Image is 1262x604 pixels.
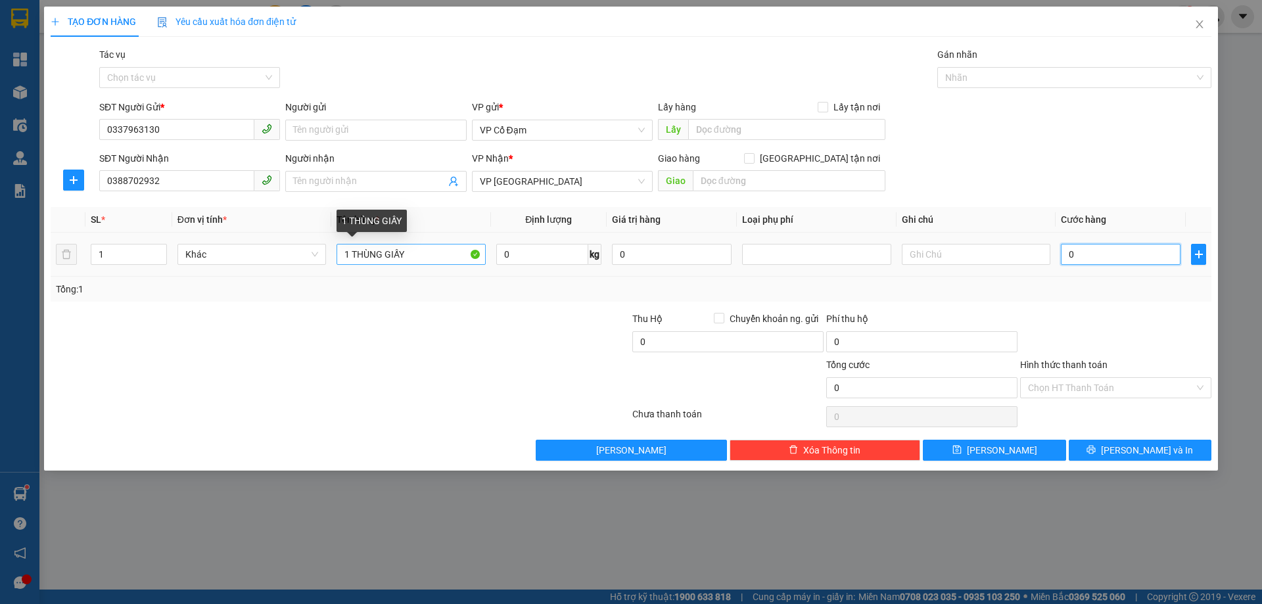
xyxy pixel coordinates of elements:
[632,314,663,324] span: Thu Hộ
[51,16,136,27] span: TẠO ĐƠN HÀNG
[51,17,60,26] span: plus
[472,100,653,114] div: VP gửi
[596,443,666,457] span: [PERSON_NAME]
[472,153,509,164] span: VP Nhận
[185,244,318,264] span: Khác
[1087,445,1096,455] span: printer
[525,214,572,225] span: Định lượng
[658,170,693,191] span: Giao
[1191,244,1205,265] button: plus
[612,214,661,225] span: Giá trị hàng
[937,49,977,60] label: Gán nhãn
[337,210,407,232] div: 1 THÙNG GIẤY
[658,102,696,112] span: Lấy hàng
[952,445,962,455] span: save
[688,119,885,140] input: Dọc đường
[1061,214,1106,225] span: Cước hàng
[177,214,227,225] span: Đơn vị tính
[262,124,272,134] span: phone
[1101,443,1193,457] span: [PERSON_NAME] và In
[1069,440,1211,461] button: printer[PERSON_NAME] và In
[285,100,466,114] div: Người gửi
[91,214,101,225] span: SL
[1194,19,1205,30] span: close
[730,440,921,461] button: deleteXóa Thông tin
[755,151,885,166] span: [GEOGRAPHIC_DATA] tận nơi
[448,176,459,187] span: user-add
[658,153,700,164] span: Giao hàng
[99,151,280,166] div: SĐT Người Nhận
[536,440,727,461] button: [PERSON_NAME]
[262,175,272,185] span: phone
[1020,360,1108,370] label: Hình thức thanh toán
[612,244,732,265] input: 0
[737,207,896,233] th: Loại phụ phí
[923,440,1065,461] button: save[PERSON_NAME]
[99,100,280,114] div: SĐT Người Gửi
[826,360,870,370] span: Tổng cước
[1192,249,1205,260] span: plus
[64,175,83,185] span: plus
[337,244,485,265] input: VD: Bàn, Ghế
[828,100,885,114] span: Lấy tận nơi
[56,282,487,296] div: Tổng: 1
[1181,7,1218,43] button: Close
[693,170,885,191] input: Dọc đường
[63,170,84,191] button: plus
[724,312,824,326] span: Chuyển khoản ng. gửi
[285,151,466,166] div: Người nhận
[480,172,645,191] span: VP Mỹ Đình
[803,443,860,457] span: Xóa Thông tin
[967,443,1037,457] span: [PERSON_NAME]
[99,49,126,60] label: Tác vụ
[56,244,77,265] button: delete
[902,244,1050,265] input: Ghi Chú
[157,16,296,27] span: Yêu cầu xuất hóa đơn điện tử
[897,207,1056,233] th: Ghi chú
[480,120,645,140] span: VP Cổ Đạm
[826,312,1017,331] div: Phí thu hộ
[157,17,168,28] img: icon
[658,119,688,140] span: Lấy
[588,244,601,265] span: kg
[631,407,825,430] div: Chưa thanh toán
[789,445,798,455] span: delete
